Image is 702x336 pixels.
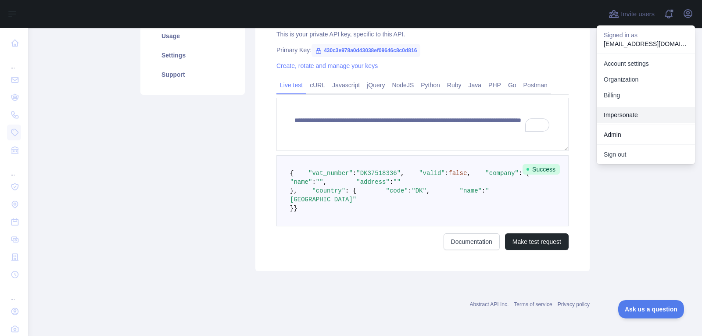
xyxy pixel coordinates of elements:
a: Python [417,78,444,92]
span: } [294,205,297,212]
span: } [290,205,294,212]
a: PHP [485,78,505,92]
span: : [353,170,356,177]
span: : [408,187,412,194]
a: Live test [276,78,306,92]
a: jQuery [363,78,388,92]
span: : [445,170,448,177]
a: Impersonate [597,107,695,123]
a: Javascript [329,78,363,92]
span: "address" [356,179,390,186]
button: Sign out [597,147,695,162]
button: Make test request [505,233,569,250]
span: : [482,187,485,194]
a: NodeJS [388,78,417,92]
a: Admin [597,127,695,143]
span: "name" [290,179,312,186]
span: 430c3e978a0d43038ef09646c8c0d816 [312,44,420,57]
a: Postman [520,78,551,92]
span: "valid" [419,170,445,177]
span: "country" [312,187,345,194]
a: Abstract API Inc. [470,301,509,307]
div: ... [7,284,21,302]
div: ... [7,53,21,70]
span: , [401,170,404,177]
span: Success [523,164,560,175]
span: : { [519,170,530,177]
span: "company" [485,170,519,177]
a: Documentation [444,233,500,250]
span: Invite users [621,9,655,19]
span: "" [316,179,323,186]
span: , [426,187,430,194]
button: Billing [597,87,695,103]
span: "DK" [412,187,426,194]
div: This is your private API key, specific to this API. [276,30,569,39]
a: Account settings [597,56,695,71]
a: Usage [151,26,234,46]
span: , [323,179,327,186]
span: "vat_number" [308,170,353,177]
span: : [390,179,393,186]
a: Settings [151,46,234,65]
a: Create, rotate and manage your keys [276,62,378,69]
span: false [448,170,467,177]
span: "code" [386,187,408,194]
button: Invite users [607,7,656,21]
a: Terms of service [514,301,552,307]
textarea: To enrich screen reader interactions, please activate Accessibility in Grammarly extension settings [276,98,569,151]
span: }, [290,187,297,194]
a: Go [505,78,520,92]
span: "name" [460,187,482,194]
span: : { [345,187,356,194]
span: { [290,170,294,177]
span: "" [393,179,401,186]
div: Primary Key: [276,46,569,54]
span: , [467,170,470,177]
a: Ruby [444,78,465,92]
a: Organization [597,71,695,87]
span: "DK37518336" [356,170,401,177]
div: ... [7,160,21,177]
p: [EMAIL_ADDRESS][DOMAIN_NAME] [604,39,688,48]
span: : [312,179,315,186]
a: Support [151,65,234,84]
a: cURL [306,78,329,92]
p: Signed in as [604,31,688,39]
a: Privacy policy [558,301,590,307]
a: Java [465,78,485,92]
iframe: Toggle Customer Support [618,300,684,318]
